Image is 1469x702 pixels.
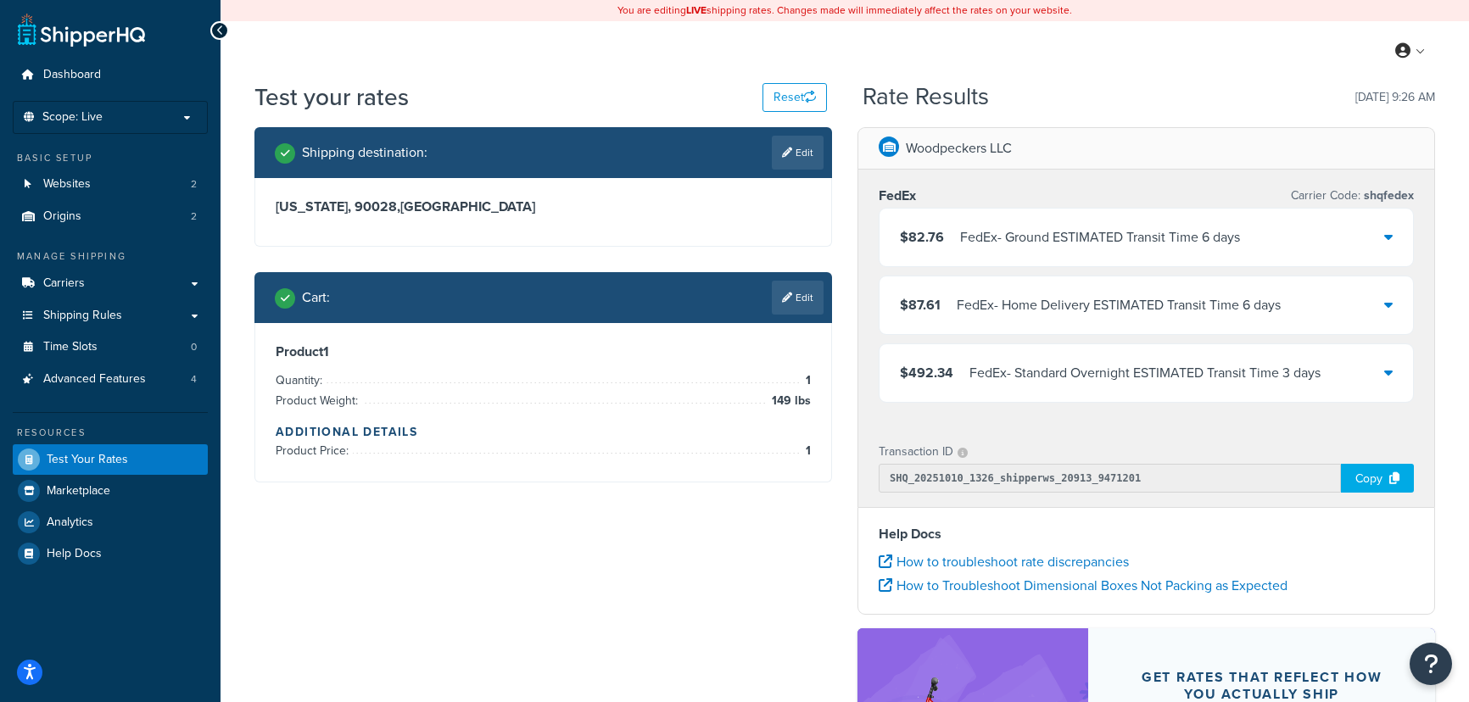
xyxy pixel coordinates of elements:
[879,576,1287,595] a: How to Troubleshoot Dimensional Boxes Not Packing as Expected
[13,268,208,299] a: Carriers
[13,331,208,363] a: Time Slots0
[47,453,128,467] span: Test Your Rates
[13,476,208,506] a: Marketplace
[1355,86,1435,109] p: [DATE] 9:26 AM
[13,444,208,475] a: Test Your Rates
[191,340,197,354] span: 0
[13,507,208,538] a: Analytics
[1341,464,1414,493] div: Copy
[43,209,81,224] span: Origins
[43,372,146,387] span: Advanced Features
[969,361,1321,385] div: FedEx - Standard Overnight ESTIMATED Transit Time 3 days
[43,177,91,192] span: Websites
[863,84,989,110] h2: Rate Results
[879,552,1129,571] a: How to troubleshoot rate discrepancies
[276,198,811,215] h3: [US_STATE], 90028 , [GEOGRAPHIC_DATA]
[1291,184,1414,208] p: Carrier Code:
[276,371,327,389] span: Quantity:
[768,391,811,411] span: 149 lbs
[772,136,824,170] a: Edit
[13,201,208,232] li: Origins
[802,370,811,391] span: 1
[762,83,827,112] button: Reset
[13,364,208,395] a: Advanced Features4
[47,515,93,530] span: Analytics
[13,426,208,440] div: Resources
[43,309,122,323] span: Shipping Rules
[43,68,101,82] span: Dashboard
[276,423,811,441] h4: Additional Details
[960,226,1240,249] div: FedEx - Ground ESTIMATED Transit Time 6 days
[957,293,1281,317] div: FedEx - Home Delivery ESTIMATED Transit Time 6 days
[276,343,811,360] h3: Product 1
[302,145,427,160] h2: Shipping destination :
[13,331,208,363] li: Time Slots
[47,547,102,561] span: Help Docs
[879,440,953,464] p: Transaction ID
[13,169,208,200] li: Websites
[254,81,409,114] h1: Test your rates
[906,136,1012,160] p: Woodpeckers LLC
[13,151,208,165] div: Basic Setup
[13,538,208,569] a: Help Docs
[1410,643,1452,685] button: Open Resource Center
[276,442,353,460] span: Product Price:
[686,3,707,18] b: LIVE
[802,441,811,461] span: 1
[43,340,98,354] span: Time Slots
[42,110,103,125] span: Scope: Live
[772,281,824,315] a: Edit
[13,169,208,200] a: Websites2
[900,363,953,382] span: $492.34
[900,295,941,315] span: $87.61
[1360,187,1414,204] span: shqfedex
[43,276,85,291] span: Carriers
[13,249,208,264] div: Manage Shipping
[900,227,944,247] span: $82.76
[276,392,362,409] span: Product Weight:
[191,177,197,192] span: 2
[13,300,208,331] a: Shipping Rules
[879,524,1414,544] h4: Help Docs
[47,484,110,499] span: Marketplace
[302,290,330,305] h2: Cart :
[191,372,197,387] span: 4
[191,209,197,224] span: 2
[13,364,208,395] li: Advanced Features
[13,59,208,91] a: Dashboard
[13,201,208,232] a: Origins2
[879,187,916,204] h3: FedEx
